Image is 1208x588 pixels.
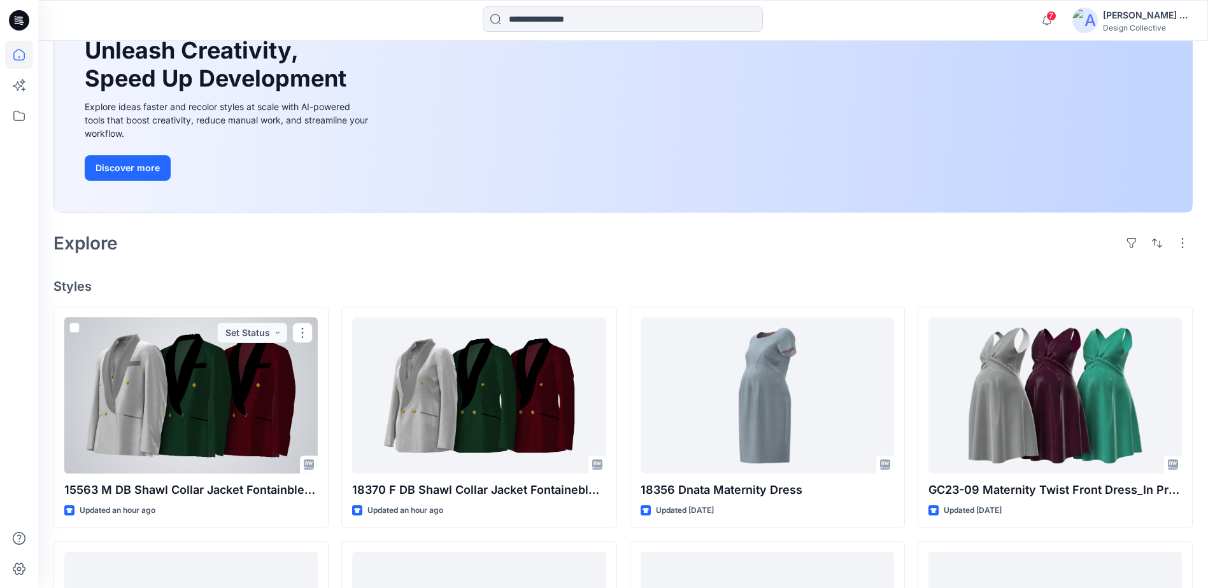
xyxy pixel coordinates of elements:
h2: Explore [53,233,118,253]
p: 18370 F DB Shawl Collar Jacket Fontainebleau LV [352,481,606,499]
a: 15563 M DB Shawl Collar Jacket Fontainbleau LV [64,318,318,473]
a: 18370 F DB Shawl Collar Jacket Fontainebleau LV [352,318,606,473]
h1: Unleash Creativity, Speed Up Development [85,37,352,92]
p: Updated an hour ago [80,504,155,517]
p: 18356 Dnata Maternity Dress [641,481,894,499]
div: [PERSON_NAME] Couch [1103,8,1192,23]
p: Updated [DATE] [944,504,1002,517]
a: Discover more [85,155,371,181]
p: GC23-09 Maternity Twist Front Dress_In Progress [928,481,1182,499]
div: Explore ideas faster and recolor styles at scale with AI-powered tools that boost creativity, red... [85,100,371,140]
div: Design Collective [1103,23,1192,32]
a: 18356 Dnata Maternity Dress [641,318,894,473]
button: Discover more [85,155,171,181]
h4: Styles [53,279,1193,294]
img: avatar [1072,8,1098,33]
span: 7 [1046,11,1056,21]
p: 15563 M DB Shawl Collar Jacket Fontainbleau LV [64,481,318,499]
p: Updated [DATE] [656,504,714,517]
p: Updated an hour ago [367,504,443,517]
a: GC23-09 Maternity Twist Front Dress_In Progress [928,318,1182,473]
